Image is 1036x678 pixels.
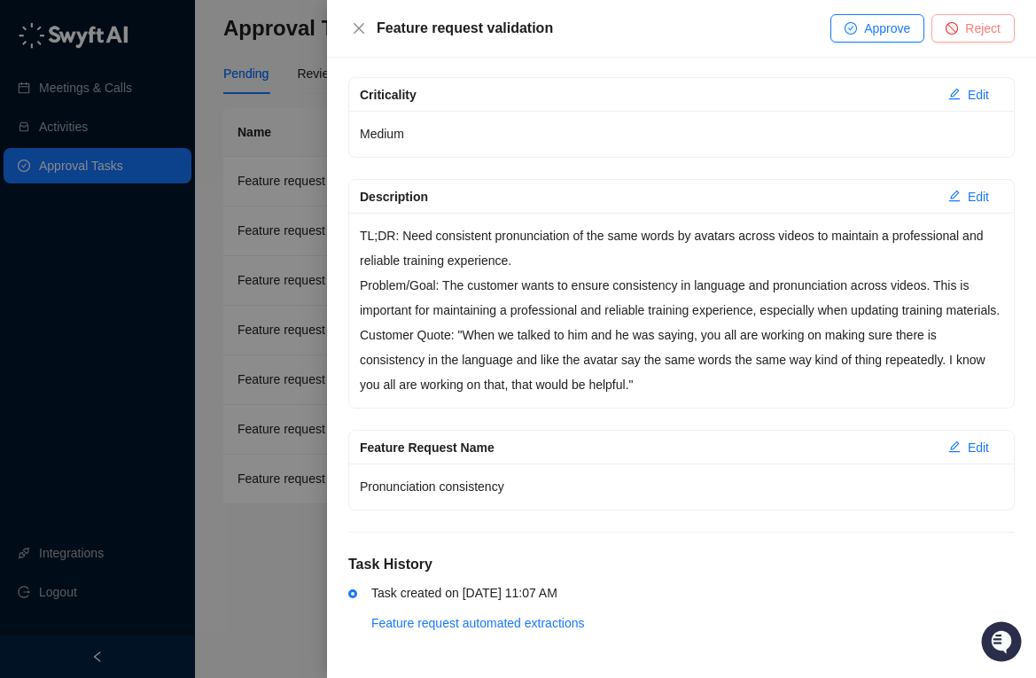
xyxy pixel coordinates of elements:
[18,160,50,192] img: 5124521997842_fc6d7dfcefe973c2e489_88.png
[348,554,1015,575] h5: Task History
[948,190,961,202] span: edit
[18,71,323,99] p: Welcome 👋
[360,85,934,105] div: Criticality
[830,14,924,43] button: Approve
[946,22,958,35] span: stop
[360,223,1003,273] p: TL;DR: Need consistent pronunciation of the same words by avatars across videos to maintain a pro...
[301,166,323,187] button: Start new chat
[97,248,136,266] span: Status
[360,323,1003,397] p: Customer Quote: "When we talked to him and he was saying, you all are working on making sure ther...
[931,14,1015,43] button: Reject
[125,291,214,305] a: Powered byPylon
[73,241,144,273] a: 📶Status
[60,160,291,178] div: Start new chat
[948,88,961,100] span: edit
[377,18,830,39] div: Feature request validation
[60,178,224,192] div: We're available if you need us!
[845,22,857,35] span: check-circle
[11,241,73,273] a: 📚Docs
[18,18,53,53] img: Swyft AI
[176,292,214,305] span: Pylon
[371,586,557,600] span: Task created on [DATE] 11:07 AM
[360,474,1003,499] p: Pronunciation consistency
[348,18,370,39] button: Close
[968,85,989,105] span: Edit
[979,620,1027,667] iframe: Open customer support
[18,99,323,128] h2: How can we help?
[371,616,584,630] a: Feature request automated extractions
[934,433,1003,462] button: Edit
[864,19,910,38] span: Approve
[948,440,961,453] span: edit
[968,187,989,207] span: Edit
[18,250,32,264] div: 📚
[80,250,94,264] div: 📶
[35,248,66,266] span: Docs
[360,273,1003,323] p: Problem/Goal: The customer wants to ensure consistency in language and pronunciation across video...
[965,19,1001,38] span: Reject
[934,81,1003,109] button: Edit
[968,438,989,457] span: Edit
[934,183,1003,211] button: Edit
[352,21,366,35] span: close
[360,438,934,457] div: Feature Request Name
[360,121,1003,146] p: Medium
[360,187,934,207] div: Description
